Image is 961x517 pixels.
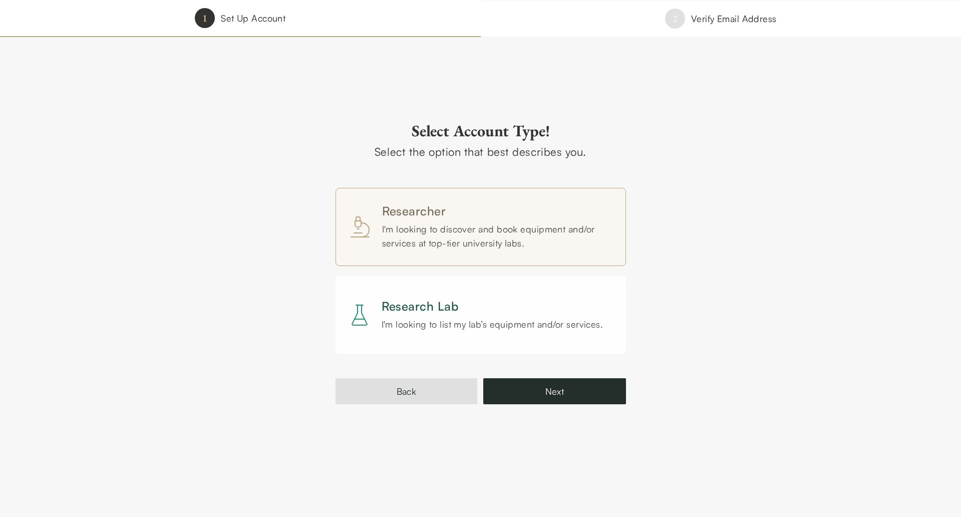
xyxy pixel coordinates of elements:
[336,143,626,160] div: Select the option that best describes you.
[202,11,207,25] h6: 1
[691,12,777,26] div: Verify Email Address
[382,298,603,315] h4: Research Lab
[336,121,626,141] h2: Select Account Type!
[483,378,625,404] button: Next
[382,203,613,220] h4: Researcher
[336,378,478,404] button: Back
[382,317,603,332] div: I'm looking to list my lab’s equipment and/or services.
[673,12,678,26] h6: 2
[221,11,285,26] div: Set Up Account
[382,222,613,251] div: I'm looking to discover and book equipment and/or services at top-tier university labs.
